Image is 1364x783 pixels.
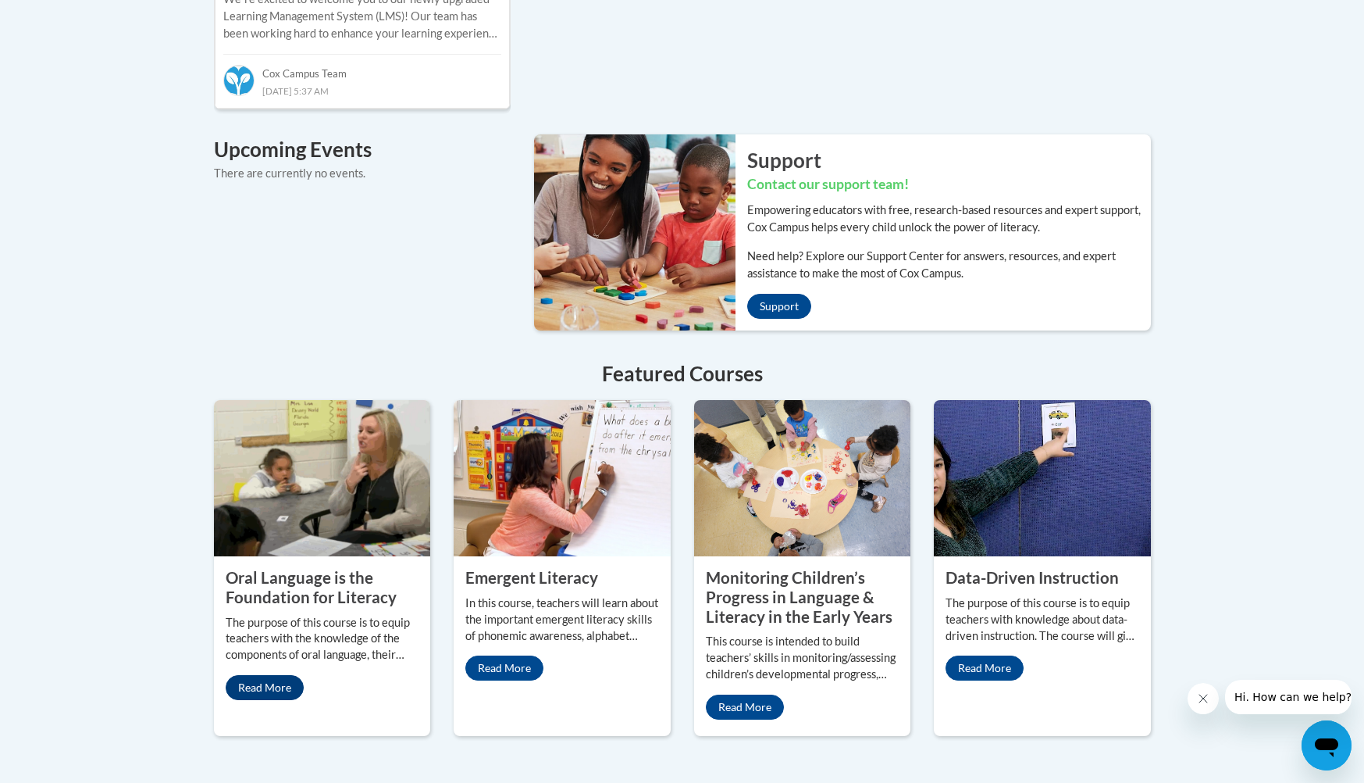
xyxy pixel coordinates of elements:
[934,400,1151,556] img: Data-Driven Instruction
[747,294,811,319] a: Support
[465,568,598,587] property: Emergent Literacy
[747,202,1151,236] p: Empowering educators with free, research-based resources and expert support, Cox Campus helps eve...
[1188,683,1219,714] iframe: Close message
[706,695,784,720] a: Read More
[226,568,397,606] property: Oral Language is the Foundation for Literacy
[226,675,304,700] a: Read More
[465,656,543,681] a: Read More
[214,134,511,165] h4: Upcoming Events
[214,166,365,180] span: There are currently no events.
[946,595,1139,645] p: The purpose of this course is to equip teachers with knowledge about data-driven instruction. The...
[214,359,1151,389] h4: Featured Courses
[946,656,1024,681] a: Read More
[1225,680,1352,714] iframe: Message from company
[747,175,1151,195] h3: Contact our support team!
[522,134,735,330] img: ...
[465,595,659,645] p: In this course, teachers will learn about the important emergent literacy skills of phonemic awar...
[223,65,255,96] img: Cox Campus Team
[1302,720,1352,770] iframe: Button to launch messaging window
[747,146,1151,174] h2: Support
[946,568,1119,587] property: Data-Driven Instruction
[223,54,501,82] div: Cox Campus Team
[747,248,1151,282] p: Need help? Explore our Support Center for answers, resources, and expert assistance to make the m...
[454,400,671,556] img: Emergent Literacy
[706,568,892,625] property: Monitoring Children’s Progress in Language & Literacy in the Early Years
[694,400,911,556] img: Monitoring Children’s Progress in Language & Literacy in the Early Years
[226,615,419,664] p: The purpose of this course is to equip teachers with the knowledge of the components of oral lang...
[214,400,431,556] img: Oral Language is the Foundation for Literacy
[223,82,501,99] div: [DATE] 5:37 AM
[706,634,899,683] p: This course is intended to build teachers’ skills in monitoring/assessing children’s developmenta...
